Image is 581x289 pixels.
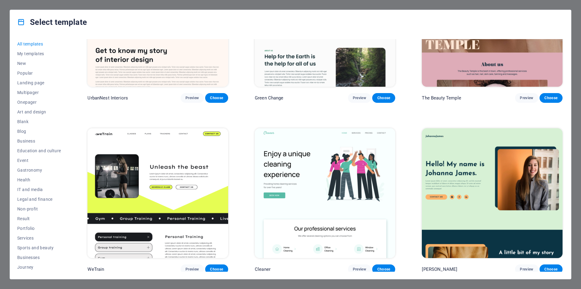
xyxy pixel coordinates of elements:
button: Education and culture [17,146,61,156]
font: Preview [520,96,533,100]
button: Preview [515,93,538,103]
font: Gastronomy [17,168,42,173]
font: Choose [210,267,223,271]
button: Choose [540,264,563,274]
font: IT and media [17,187,43,192]
font: Businesses [17,255,40,260]
button: Art and design [17,107,61,117]
font: Journey [17,265,34,270]
font: [PERSON_NAME] [422,267,457,272]
button: Choose [372,93,395,103]
button: Business [17,136,61,146]
button: Journey [17,262,61,272]
button: Preview [181,264,204,274]
font: Business [17,139,35,143]
button: Sports and beauty [17,243,61,253]
button: Choose [205,264,228,274]
button: Result [17,214,61,223]
font: Result [17,216,30,221]
img: Cleaner [255,128,396,258]
font: Choose [377,267,390,271]
font: Multipager [17,90,39,95]
font: Preview [353,267,366,271]
font: Preview [353,96,366,100]
button: Health [17,175,61,185]
font: Legal and finance [17,197,53,202]
button: Non-profit [17,204,61,214]
font: Art and design [17,109,46,114]
button: Onepager [17,97,61,107]
font: All templates [17,42,43,46]
img: Johanna James [422,128,563,258]
button: Blog [17,126,61,136]
font: UrbanNest Interiors [87,95,128,101]
font: Choose [544,96,557,100]
button: New [17,59,61,68]
font: Landing page [17,80,44,85]
button: Popular [17,68,61,78]
font: Green Change [255,95,284,101]
button: Preview [515,264,538,274]
font: My templates [17,51,44,56]
button: Choose [372,264,395,274]
font: Preview [185,96,199,100]
font: Blank [17,119,28,124]
button: My templates [17,49,61,59]
button: Services [17,233,61,243]
button: Legal and finance [17,194,61,204]
button: Preview [348,264,371,274]
font: Select template [30,18,87,27]
font: Choose [210,96,223,100]
button: Multipager [17,88,61,97]
button: Gastronomy [17,165,61,175]
font: Education and culture [17,148,61,153]
font: Health [17,177,30,182]
button: Choose [540,93,563,103]
font: WeTrain [87,267,104,272]
font: Non-profit [17,207,38,211]
font: The Beauty Temple [422,95,461,101]
button: Portfolio [17,223,61,233]
font: Blog [17,129,26,134]
button: Blank [17,117,61,126]
font: Sports and beauty [17,245,54,250]
font: Choose [377,96,390,100]
button: Businesses [17,253,61,262]
font: Event [17,158,28,163]
font: Popular [17,71,33,76]
button: Event [17,156,61,165]
button: IT and media [17,185,61,194]
font: Cleaner [255,267,271,272]
font: Choose [544,267,557,271]
font: Services [17,236,34,240]
button: Landing page [17,78,61,88]
font: Portfolio [17,226,35,231]
img: WeTrain [87,128,228,258]
button: Preview [348,93,371,103]
font: Preview [185,267,199,271]
font: Preview [520,267,533,271]
font: Onepager [17,100,37,105]
button: Preview [181,93,204,103]
font: New [17,61,26,66]
button: Choose [205,93,228,103]
button: All templates [17,39,61,49]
